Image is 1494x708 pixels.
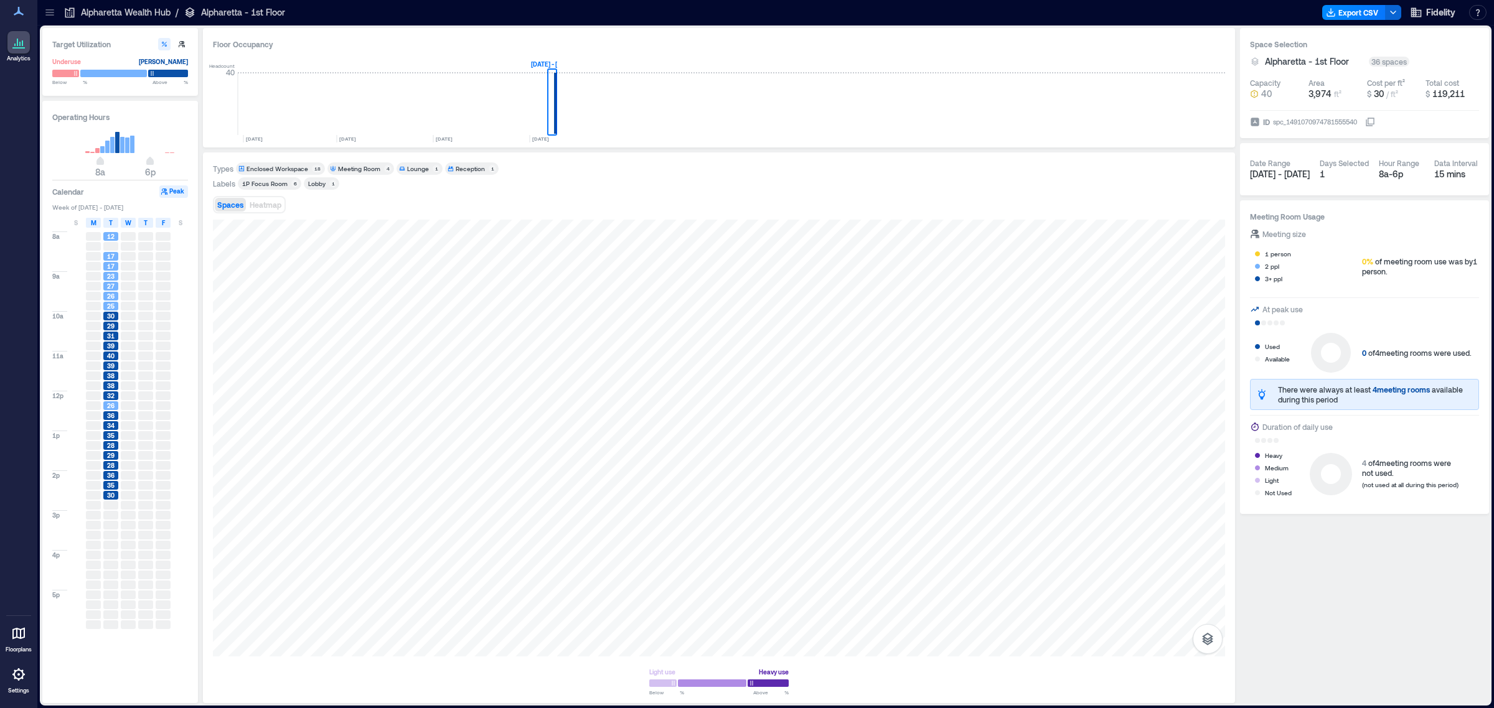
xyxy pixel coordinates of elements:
[217,200,243,209] span: Spaces
[107,461,115,470] span: 28
[52,232,60,241] span: 8a
[213,179,235,189] div: Labels
[436,136,453,142] text: [DATE]
[107,421,115,430] span: 34
[52,590,60,599] span: 5p
[107,332,115,340] span: 31
[2,618,35,657] a: Floorplans
[759,666,789,678] div: Heavy use
[139,55,188,68] div: [PERSON_NAME]
[649,666,675,678] div: Light use
[1250,78,1280,88] div: Capacity
[8,687,29,694] p: Settings
[159,185,188,198] button: Peak
[176,6,179,19] p: /
[107,292,115,300] span: 26
[1262,421,1333,433] div: Duration of daily use
[3,27,34,66] a: Analytics
[1379,168,1424,180] div: 8a - 6p
[81,6,171,19] p: Alpharetta Wealth Hub
[291,180,299,187] div: 6
[52,431,60,440] span: 1p
[1367,90,1371,98] span: $
[201,6,285,19] p: Alpharetta - 1st Floor
[7,55,31,62] p: Analytics
[213,164,233,174] div: Types
[1379,158,1419,168] div: Hour Range
[1265,474,1279,487] div: Light
[242,179,288,188] div: 1P Focus Room
[162,218,165,228] span: F
[107,381,115,390] span: 38
[649,689,684,696] span: Below %
[107,361,115,370] span: 39
[407,164,429,173] div: Lounge
[74,218,78,228] span: S
[1362,257,1373,266] span: 0%
[107,282,115,291] span: 27
[247,198,284,212] button: Heatmap
[107,411,115,420] span: 36
[52,391,63,400] span: 12p
[1434,158,1478,168] div: Data Interval
[1265,55,1364,68] button: Alpharetta - 1st Floor
[1362,348,1366,357] span: 0
[1265,260,1279,272] div: 2 ppl
[1250,88,1304,100] button: 40
[1265,487,1292,499] div: Not Used
[144,218,148,228] span: T
[107,471,115,480] span: 36
[52,203,188,212] span: Week of [DATE] - [DATE]
[338,164,380,173] div: Meeting Room
[1406,2,1459,22] button: Fidelity
[1308,88,1332,99] span: 3,974
[107,312,115,320] span: 30
[52,511,60,519] span: 3p
[1261,88,1272,100] span: 40
[1426,90,1430,98] span: $
[1250,169,1310,179] span: [DATE] - [DATE]
[1362,348,1472,358] div: of 4 meeting rooms were used.
[308,179,326,188] div: Lobby
[6,646,32,653] p: Floorplans
[107,491,115,500] span: 30
[1308,78,1325,88] div: Area
[107,431,115,440] span: 35
[250,200,281,209] span: Heatmap
[329,180,337,187] div: 1
[52,551,60,559] span: 4p
[107,371,115,380] span: 38
[1432,88,1465,99] span: 119,211
[1262,228,1306,240] div: Meeting size
[1278,384,1473,404] div: There were always at least available during this period
[1369,57,1409,67] div: 36 spaces
[107,272,115,281] span: 23
[1334,90,1341,98] span: ft²
[52,352,63,360] span: 11a
[52,185,84,198] h3: Calendar
[1367,78,1405,88] div: Cost per ft²
[215,198,246,212] button: Spaces
[532,136,549,142] text: [DATE]
[247,164,308,173] div: Enclosed Workspace
[433,165,440,172] div: 1
[109,218,113,228] span: T
[52,111,188,123] h3: Operating Hours
[1373,385,1430,394] span: 4 meeting rooms
[1362,256,1479,276] div: of meeting room use was by 1 person .
[1322,5,1386,20] button: Export CSV
[1272,116,1358,128] div: spc_1491070974781555540
[95,167,105,177] span: 8a
[125,218,131,228] span: W
[91,218,96,228] span: M
[107,342,115,350] span: 39
[52,312,63,320] span: 10a
[107,302,115,310] span: 25
[107,252,115,261] span: 17
[456,164,485,173] div: Reception
[1265,353,1290,365] div: Available
[107,391,115,400] span: 32
[52,55,81,68] div: Underuse
[107,401,115,410] span: 26
[52,78,87,86] span: Below %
